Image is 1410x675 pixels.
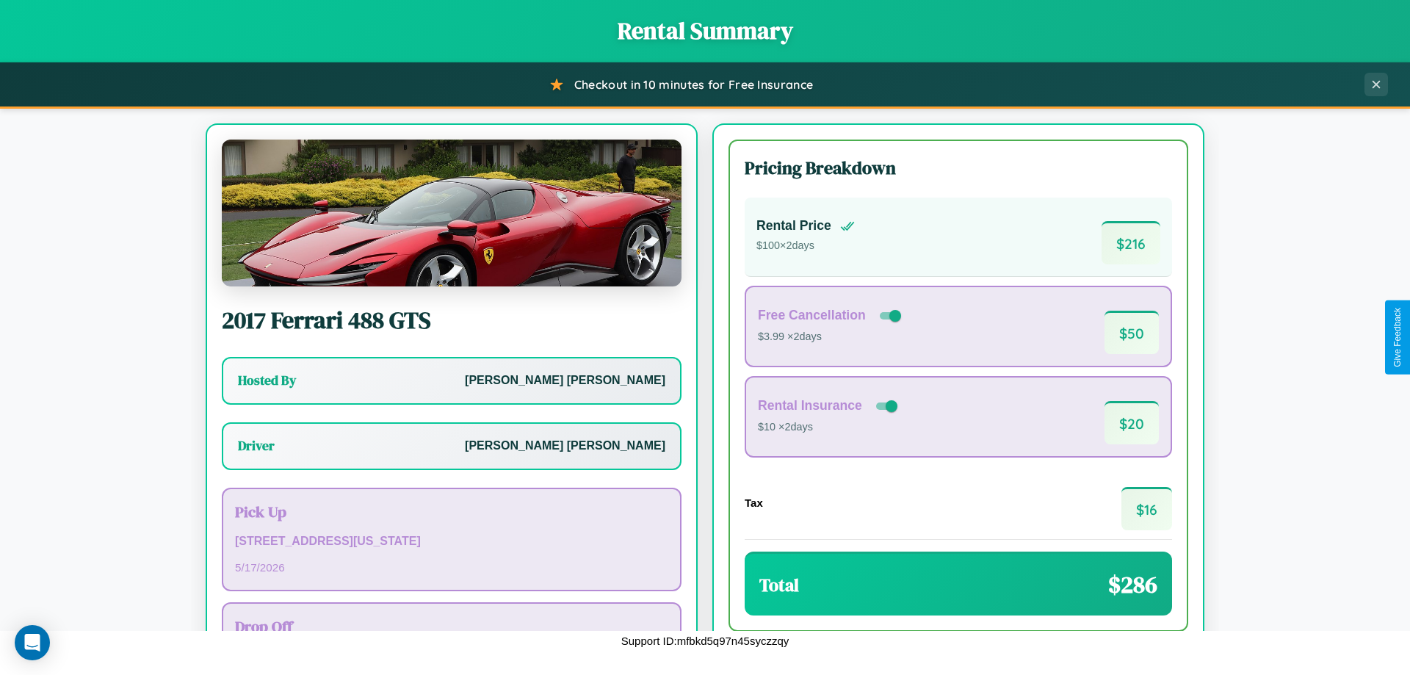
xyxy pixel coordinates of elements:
[465,370,665,391] p: [PERSON_NAME] [PERSON_NAME]
[756,237,855,256] p: $ 100 × 2 days
[758,418,900,437] p: $10 × 2 days
[15,625,50,660] div: Open Intercom Messenger
[574,77,813,92] span: Checkout in 10 minutes for Free Insurance
[756,218,831,234] h4: Rental Price
[1108,568,1157,601] span: $ 286
[621,631,789,651] p: Support ID: mfbkd5q97n45syczzqy
[758,308,866,323] h4: Free Cancellation
[238,437,275,455] h3: Driver
[222,304,681,336] h2: 2017 Ferrari 488 GTS
[758,398,862,414] h4: Rental Insurance
[235,501,668,522] h3: Pick Up
[1104,401,1159,444] span: $ 20
[745,497,763,509] h4: Tax
[465,436,665,457] p: [PERSON_NAME] [PERSON_NAME]
[235,557,668,577] p: 5 / 17 / 2026
[1121,487,1172,530] span: $ 16
[1104,311,1159,354] span: $ 50
[235,616,668,637] h3: Drop Off
[758,328,904,347] p: $3.99 × 2 days
[222,140,681,286] img: Ferrari 488 GTS
[1102,221,1160,264] span: $ 216
[745,156,1172,180] h3: Pricing Breakdown
[235,531,668,552] p: [STREET_ADDRESS][US_STATE]
[15,15,1395,47] h1: Rental Summary
[759,573,799,597] h3: Total
[238,372,296,389] h3: Hosted By
[1392,308,1403,367] div: Give Feedback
